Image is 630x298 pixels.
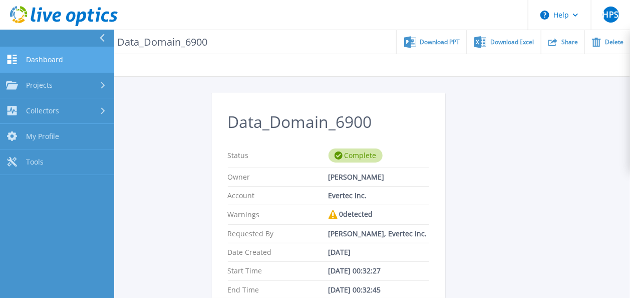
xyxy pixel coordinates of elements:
div: [DATE] 00:32:45 [329,286,429,294]
h2: Data_Domain_6900 [228,113,429,131]
div: Evertec Inc. [329,192,429,200]
p: Warnings [228,210,329,219]
span: Projects [26,81,53,90]
span: Collectors [26,106,59,115]
span: Download PPT [420,39,460,45]
p: End Time [228,286,329,294]
div: 0 detected [329,210,429,219]
p: Owner [228,173,329,181]
div: [DATE] 00:32:27 [329,267,429,275]
span: My Profile [26,132,59,141]
p: Data Domain [48,36,208,48]
div: [DATE] [329,248,429,256]
div: Complete [329,148,383,163]
span: Delete [605,39,623,45]
div: [PERSON_NAME], Evertec Inc. [329,230,429,238]
span: Download Excel [490,39,534,45]
p: Date Created [228,248,329,256]
span: Tools [26,158,44,167]
span: Share [561,39,578,45]
span: Dashboard [26,55,63,64]
p: Requested By [228,230,329,238]
span: HPS [603,11,618,19]
p: Account [228,192,329,200]
div: [PERSON_NAME] [329,173,429,181]
span: Data_Domain_6900 [111,36,208,48]
p: Status [228,148,329,163]
p: Start Time [228,267,329,275]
